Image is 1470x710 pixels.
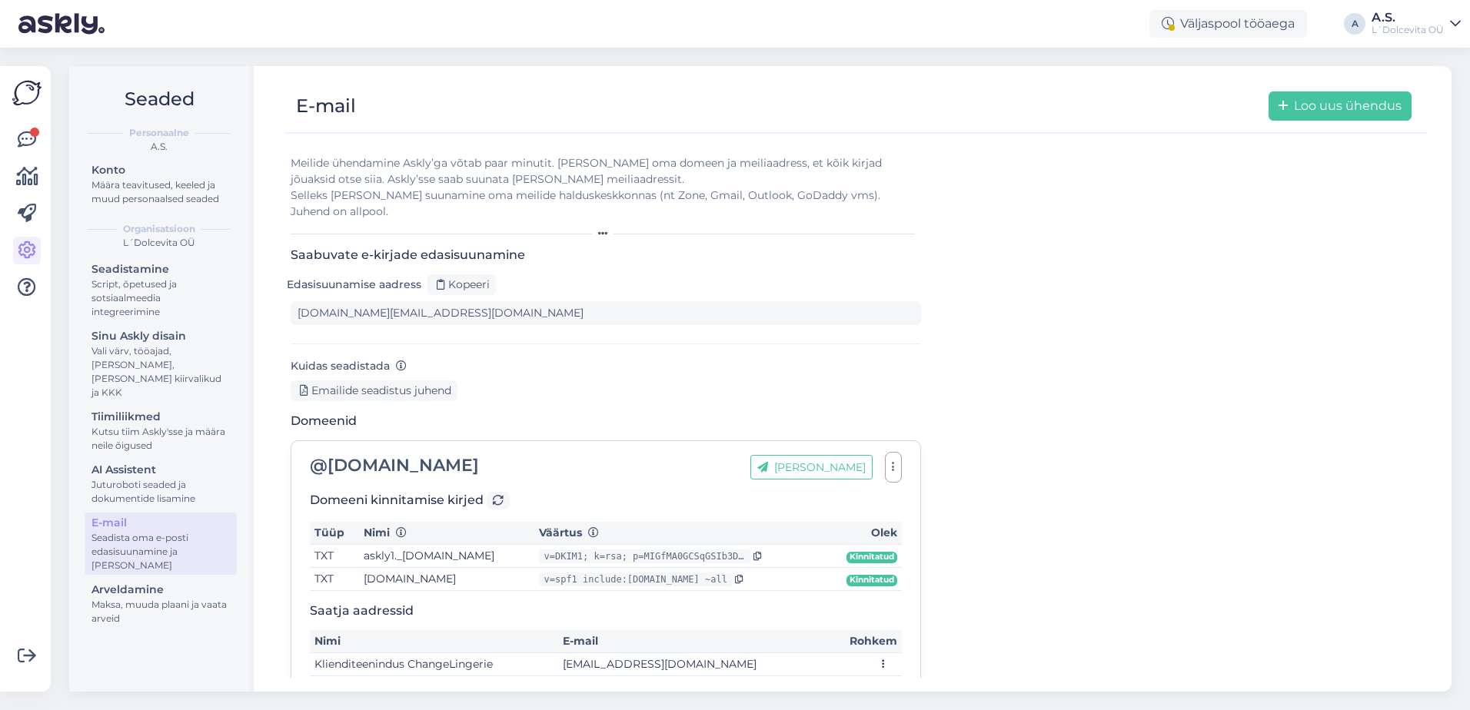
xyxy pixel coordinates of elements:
[310,568,359,591] td: TXT
[91,328,230,344] div: Sinu Askly disain
[85,160,237,208] a: KontoMäära teavitused, keeled ja muud personaalsed seaded
[91,478,230,506] div: Juturoboti seaded ja dokumentide lisamine
[310,455,328,476] span: @
[91,344,230,400] div: Vali värv, tööajad, [PERSON_NAME], [PERSON_NAME] kiirvalikud ja KKK
[310,603,902,618] h3: Saatja aadressid
[291,358,407,374] label: Kuidas seadistada
[291,413,921,428] h3: Domeenid
[81,85,237,114] h2: Seaded
[539,549,750,563] div: v=DKIM1; k=rsa; p=MIGfMA0GCSqGSIb3DQEBAQUAA4GNADCBiQKBgQCawKZzjzqlo1UgGhlejROtvUa/ldSFTsyRez43QvL...
[427,274,496,295] div: Kopeeri
[1372,24,1444,36] div: L´Dolcevita OÜ
[750,455,873,479] button: [PERSON_NAME]
[846,575,897,587] span: Kinnitatud
[296,91,356,121] div: E-mail
[85,513,237,575] a: E-mailSeadista oma e-posti edasisuunamine ja [PERSON_NAME]
[310,522,359,545] th: Tüüp
[91,598,230,625] div: Maksa, muuda plaani ja vaata arveid
[310,630,558,653] th: Nimi
[287,277,421,293] label: Edasisuunamise aadress
[85,326,237,402] a: Sinu Askly disainVali värv, tööajad, [PERSON_NAME], [PERSON_NAME] kiirvalikud ja KKK
[91,162,230,178] div: Konto
[1269,91,1412,121] button: Loo uus ühendus
[826,630,902,653] th: Rohkem
[85,579,237,628] a: ArveldamineMaksa, muuda plaani ja vaata arveid
[359,568,534,591] td: [DOMAIN_NAME]
[85,406,237,455] a: TiimiliikmedKutsu tiim Askly'sse ja määra neile õigused
[310,653,558,676] td: Klienditeenindus ChangeLingerie
[1372,12,1444,24] div: A.S.
[91,178,230,206] div: Määra teavitused, keeled ja muud personaalsed seaded
[81,140,237,154] div: A.S.
[826,522,902,545] th: Olek
[85,259,237,321] a: SeadistamineScript, õpetused ja sotsiaalmeedia integreerimine
[291,380,457,401] div: Emailide seadistus juhend
[91,462,230,478] div: AI Assistent
[310,545,359,568] td: TXT
[291,247,921,262] h3: Saabuvate e-kirjade edasisuunamine
[558,630,826,653] th: E-mail
[91,531,230,572] div: Seadista oma e-posti edasisuunamine ja [PERSON_NAME]
[534,522,826,545] th: Väärtus
[91,277,230,319] div: Script, õpetused ja sotsiaalmeedia integreerimine
[539,572,731,586] div: v=spf1 include:[DOMAIN_NAME] ~all
[558,653,826,676] td: [EMAIL_ADDRESS][DOMAIN_NAME]
[81,236,237,250] div: L´Dolcevita OÜ
[129,126,189,140] b: Personaalne
[310,457,479,474] div: [DOMAIN_NAME]
[91,425,230,453] div: Kutsu tiim Askly'sse ja määra neile õigused
[91,582,230,598] div: Arveldamine
[12,78,42,108] img: Askly Logo
[91,515,230,531] div: E-mail
[85,460,237,508] a: AI AssistentJuturoboti seaded ja dokumentide lisamine
[1344,13,1365,35] div: A
[91,261,230,277] div: Seadistamine
[359,545,534,568] td: askly1._[DOMAIN_NAME]
[1372,12,1461,36] a: A.S.L´Dolcevita OÜ
[291,301,921,325] input: 123-support-example@customer-support.askly.me
[846,552,897,564] span: Kinnitatud
[1149,10,1307,38] div: Väljaspool tööaega
[359,522,534,545] th: Nimi
[310,492,902,509] h3: Domeeni kinnitamise kirjed
[91,409,230,425] div: Tiimiliikmed
[291,155,921,220] div: Meilide ühendamine Askly’ga võtab paar minutit. [PERSON_NAME] oma domeen ja meiliaadress, et kõik...
[123,222,195,236] b: Organisatsioon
